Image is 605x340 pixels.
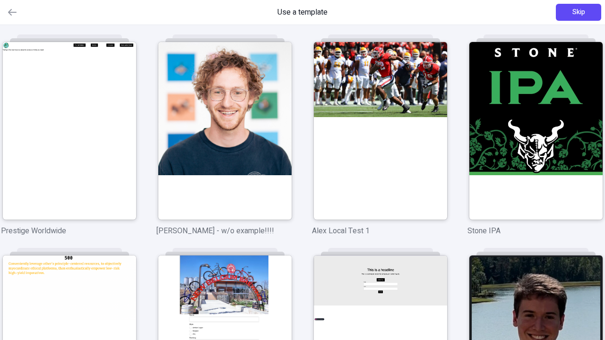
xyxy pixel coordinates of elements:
p: Prestige Worldwide [1,225,138,237]
span: Skip [572,7,585,17]
span: Use a template [277,7,328,18]
p: [PERSON_NAME] - w/o example!!!! [156,225,293,237]
p: Stone IPA [467,225,604,237]
button: Skip [556,4,601,21]
p: Alex Local Test 1 [312,225,449,237]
